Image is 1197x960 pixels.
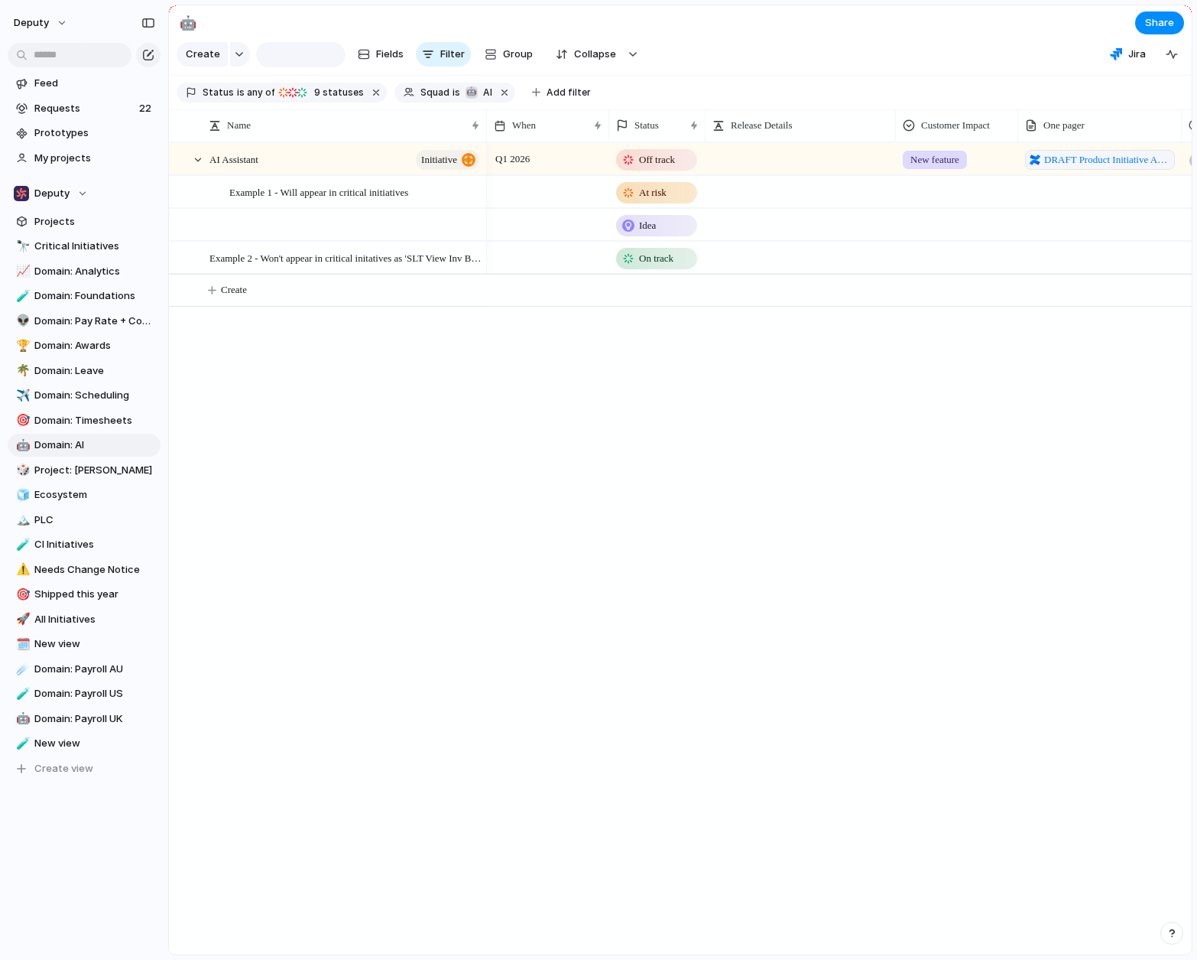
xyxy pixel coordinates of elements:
a: Requests22 [8,97,161,120]
div: ✈️ [16,387,27,405]
button: 🔭 [14,239,29,254]
a: 🏆Domain: Awards [8,334,161,357]
a: 🧊Ecosystem [8,483,161,506]
span: Domain: Analytics [34,264,155,279]
a: 🎲Project: [PERSON_NAME] [8,459,161,482]
button: ☄️ [14,662,29,677]
span: Domain: Scheduling [34,388,155,403]
span: PLC [34,513,155,528]
span: is [453,86,460,99]
span: Project: [PERSON_NAME] [34,463,155,478]
a: Feed [8,72,161,95]
span: is [237,86,245,99]
button: 🧊 [14,487,29,503]
span: New feature [910,152,959,168]
span: One pager [1043,118,1085,133]
a: 🏔️PLC [8,509,161,532]
div: 🎯 [16,586,27,604]
span: Feed [34,76,155,91]
div: 🤖 [180,12,196,33]
a: ⚠️Needs Change Notice [8,558,161,581]
button: 🗓️ [14,636,29,652]
div: 🏆 [16,337,27,355]
span: Example 1 - Will appear in critical initiatives [229,183,408,200]
span: Requests [34,101,135,116]
span: New view [34,636,155,652]
button: 📈 [14,264,29,279]
span: Domain: Timesheets [34,413,155,428]
button: Create [177,42,228,67]
button: 🧪 [14,686,29,701]
button: Create view [8,757,161,780]
button: Deputy [8,182,161,205]
span: Shipped this year [34,587,155,602]
a: 🧪Domain: Foundations [8,285,161,308]
span: initiative [421,149,457,171]
a: 🌴Domain: Leave [8,360,161,382]
span: 22 [139,101,154,116]
div: 🚀 [16,610,27,628]
div: 🌴 [16,362,27,379]
button: 🧪 [14,537,29,552]
span: Share [1145,15,1174,31]
button: initiative [416,150,479,170]
span: Filter [440,47,465,62]
span: Off track [639,152,675,168]
span: CI Initiatives [34,537,155,552]
button: 🎯 [14,413,29,428]
a: 🚀All Initiatives [8,608,161,631]
span: Ecosystem [34,487,155,503]
div: 🎯Domain: Timesheets [8,409,161,432]
span: Status [634,118,659,133]
div: ☄️ [16,660,27,678]
div: 🤖 [16,437,27,454]
button: 🎯 [14,587,29,602]
span: Domain: Pay Rate + Compliance [34,314,155,329]
span: Domain: Awards [34,338,155,353]
div: 🗓️New view [8,633,161,656]
div: 🧪Domain: Payroll US [8,682,161,705]
a: 🔭Critical Initiatives [8,235,161,258]
a: ☄️Domain: Payroll AU [8,658,161,681]
a: 👽Domain: Pay Rate + Compliance [8,310,161,333]
button: deputy [7,11,76,35]
button: Filter [416,42,471,67]
button: is [449,84,463,101]
span: AI [483,86,492,99]
span: All Initiatives [34,612,155,627]
span: Prototypes [34,125,155,141]
div: 🤖Domain: AI [8,434,161,457]
a: Prototypes [8,122,161,145]
div: 🗓️ [16,636,27,653]
button: 🤖 [176,11,200,35]
span: Q1 2026 [491,150,534,168]
button: 🏔️ [14,513,29,528]
span: Domain: Leave [34,363,155,379]
a: 🧪New view [8,732,161,755]
span: DRAFT Product Initiative AI Agent - Scheduling and Timesheets [1044,152,1170,168]
button: 🚀 [14,612,29,627]
div: 📈Domain: Analytics [8,260,161,283]
span: Domain: Payroll AU [34,662,155,677]
button: ⚠️ [14,562,29,578]
div: 🎯 [16,412,27,429]
span: Domain: Foundations [34,288,155,304]
span: Name [227,118,251,133]
span: My projects [34,151,155,166]
button: Collapse [547,42,624,67]
a: My projects [8,147,161,170]
button: 🤖 [14,438,29,453]
a: Projects [8,210,161,233]
button: 🧪 [14,288,29,304]
div: 🧪CI Initiatives [8,533,161,556]
span: Deputy [34,186,70,201]
button: Fields [352,42,410,67]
